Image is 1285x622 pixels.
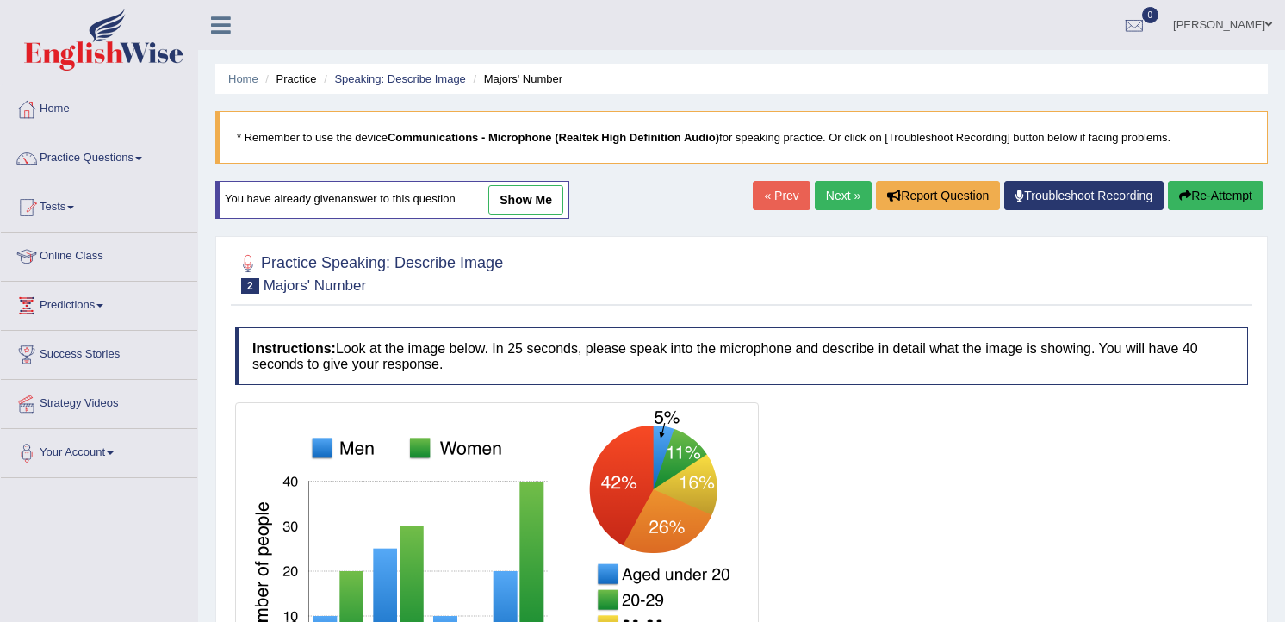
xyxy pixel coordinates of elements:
a: Predictions [1,282,197,325]
b: Communications - Microphone (Realtek High Definition Audio) [388,131,719,144]
a: Next » [815,181,872,210]
button: Re-Attempt [1168,181,1263,210]
li: Majors' Number [469,71,562,87]
a: Your Account [1,429,197,472]
h4: Look at the image below. In 25 seconds, please speak into the microphone and describe in detail w... [235,327,1248,385]
a: Online Class [1,233,197,276]
span: 0 [1142,7,1159,23]
h2: Practice Speaking: Describe Image [235,251,503,294]
a: Practice Questions [1,134,197,177]
a: « Prev [753,181,810,210]
a: Tests [1,183,197,227]
blockquote: * Remember to use the device for speaking practice. Or click on [Troubleshoot Recording] button b... [215,111,1268,164]
a: Home [1,85,197,128]
li: Practice [261,71,316,87]
b: Instructions: [252,341,336,356]
button: Report Question [876,181,1000,210]
a: Home [228,72,258,85]
a: show me [488,185,563,215]
a: Success Stories [1,331,197,374]
a: Troubleshoot Recording [1004,181,1164,210]
a: Strategy Videos [1,380,197,423]
div: You have already given answer to this question [215,181,569,219]
small: Majors' Number [264,277,366,294]
a: Speaking: Describe Image [334,72,465,85]
span: 2 [241,278,259,294]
